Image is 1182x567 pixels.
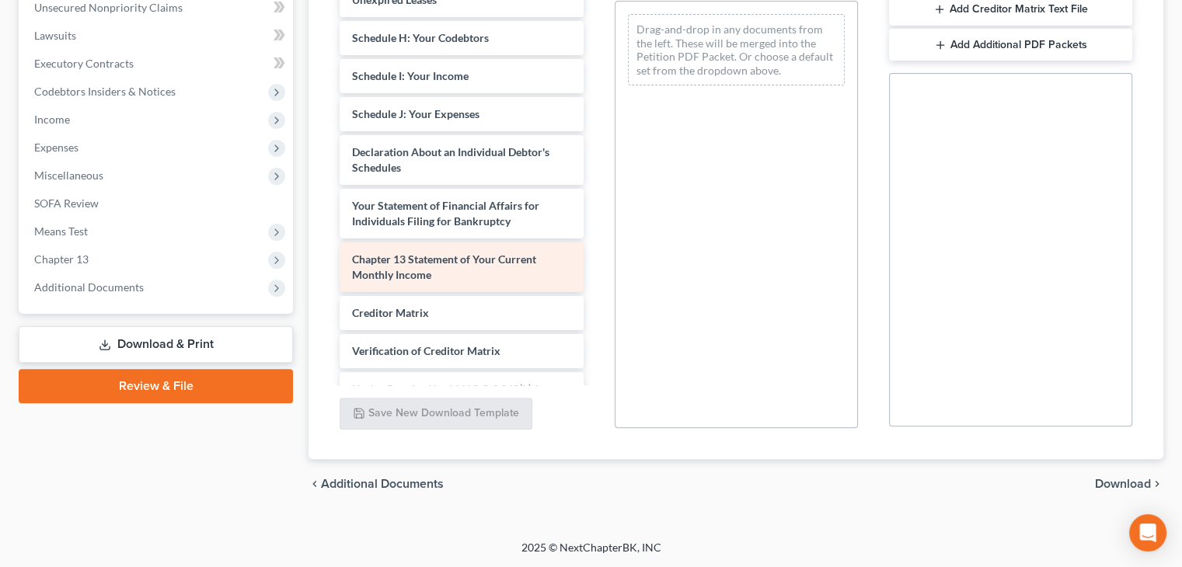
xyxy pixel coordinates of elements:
span: Declaration About an Individual Debtor's Schedules [352,145,549,174]
span: Expenses [34,141,78,154]
span: Schedule H: Your Codebtors [352,31,489,44]
span: Creditor Matrix [352,306,429,319]
a: Lawsuits [22,22,293,50]
span: Means Test [34,224,88,238]
span: Lawsuits [34,29,76,42]
span: Chapter 13 Statement of Your Current Monthly Income [352,252,536,281]
a: chevron_left Additional Documents [309,478,444,490]
button: Download chevron_right [1095,478,1163,490]
a: SOFA Review [22,190,293,217]
span: Schedule I: Your Income [352,69,469,82]
div: Open Intercom Messenger [1129,514,1166,551]
button: Add Additional PDF Packets [889,29,1132,61]
span: Notice Required by 11 U.S.C. § 342(b) for Individuals Filing for Bankruptcy [352,382,549,411]
span: Schedule J: Your Expenses [352,107,479,120]
span: Unsecured Nonpriority Claims [34,1,183,14]
i: chevron_left [309,478,321,490]
a: Review & File [19,369,293,403]
span: Additional Documents [321,478,444,490]
span: Chapter 13 [34,252,89,266]
span: Additional Documents [34,280,144,294]
div: Drag-and-drop in any documents from the left. These will be merged into the Petition PDF Packet. ... [628,14,845,85]
span: Executory Contracts [34,57,134,70]
span: Verification of Creditor Matrix [352,344,500,357]
span: SOFA Review [34,197,99,210]
span: Codebtors Insiders & Notices [34,85,176,98]
button: Save New Download Template [340,398,532,430]
a: Executory Contracts [22,50,293,78]
span: Your Statement of Financial Affairs for Individuals Filing for Bankruptcy [352,199,539,228]
span: Income [34,113,70,126]
a: Download & Print [19,326,293,363]
span: Download [1095,478,1151,490]
span: Miscellaneous [34,169,103,182]
i: chevron_right [1151,478,1163,490]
